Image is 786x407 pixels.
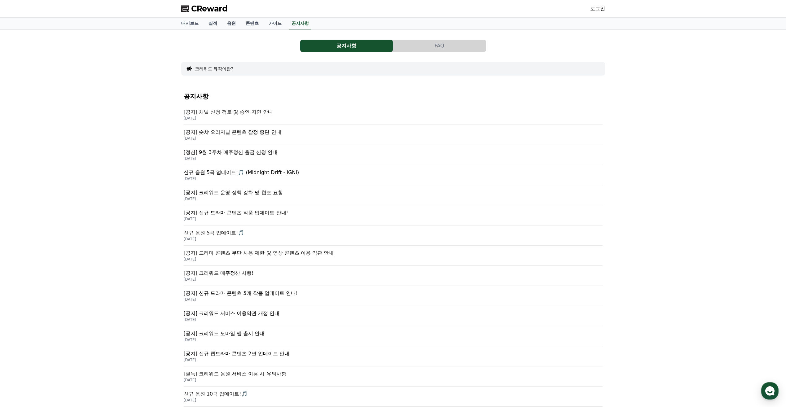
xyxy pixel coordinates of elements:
[184,387,603,407] a: 신규 음원 10곡 업데이트!🎵 [DATE]
[184,149,603,156] p: [정산] 9월 3주차 매주정산 출금 신청 안내
[184,229,603,237] p: 신규 음원 5곡 업데이트!🎵
[300,40,393,52] button: 공지사항
[184,370,603,378] p: [필독] 크리워드 음원 서비스 이용 시 유의사항
[96,206,103,211] span: 설정
[184,330,603,337] p: [공지] 크리워드 모바일 앱 출시 안내
[20,206,23,211] span: 홈
[181,4,228,14] a: CReward
[222,18,241,29] a: 음원
[184,306,603,326] a: [공지] 크리워드 서비스 이용약관 개정 안내 [DATE]
[41,196,80,212] a: 대화
[184,165,603,185] a: 신규 음원 5곡 업데이트!🎵 (Midnight Drift - IGNI) [DATE]
[176,18,204,29] a: 대시보드
[184,196,603,201] p: [DATE]
[184,237,603,242] p: [DATE]
[393,40,486,52] button: FAQ
[184,297,603,302] p: [DATE]
[241,18,264,29] a: 콘텐츠
[184,136,603,141] p: [DATE]
[264,18,287,29] a: 가이드
[184,290,603,297] p: [공지] 신규 드라마 콘텐츠 5개 작품 업데이트 안내!
[184,176,603,181] p: [DATE]
[184,346,603,366] a: [공지] 신규 웹드라마 콘텐츠 2편 업데이트 안내 [DATE]
[184,209,603,217] p: [공지] 신규 드라마 콘텐츠 작품 업데이트 안내!
[184,357,603,362] p: [DATE]
[184,249,603,257] p: [공지] 드라마 콘텐츠 무단 사용 제한 및 영상 콘텐츠 이용 약관 안내
[191,4,228,14] span: CReward
[184,337,603,342] p: [DATE]
[184,277,603,282] p: [DATE]
[184,310,603,317] p: [공지] 크리워드 서비스 이용약관 개정 안내
[184,225,603,246] a: 신규 음원 5곡 업데이트!🎵 [DATE]
[80,196,119,212] a: 설정
[184,105,603,125] a: [공지] 채널 신청 검토 및 승인 지연 안내 [DATE]
[184,189,603,196] p: [공지] 크리워드 운영 정책 강화 및 협조 요청
[184,286,603,306] a: [공지] 신규 드라마 콘텐츠 5개 작품 업데이트 안내! [DATE]
[289,18,311,29] a: 공지사항
[184,205,603,225] a: [공지] 신규 드라마 콘텐츠 작품 업데이트 안내! [DATE]
[184,366,603,387] a: [필독] 크리워드 음원 서비스 이용 시 유의사항 [DATE]
[184,246,603,266] a: [공지] 드라마 콘텐츠 무단 사용 제한 및 영상 콘텐츠 이용 약관 안내 [DATE]
[184,125,603,145] a: [공지] 숏챠 오리지널 콘텐츠 잠정 중단 안내 [DATE]
[184,93,603,100] h4: 공지사항
[590,5,605,12] a: 로그인
[184,390,603,398] p: 신규 음원 10곡 업데이트!🎵
[184,116,603,121] p: [DATE]
[184,169,603,176] p: 신규 음원 5곡 업데이트!🎵 (Midnight Drift - IGNI)
[57,206,64,211] span: 대화
[184,326,603,346] a: [공지] 크리워드 모바일 앱 출시 안내 [DATE]
[184,266,603,286] a: [공지] 크리워드 매주정산 시행! [DATE]
[184,350,603,357] p: [공지] 신규 웹드라마 콘텐츠 2편 업데이트 안내
[204,18,222,29] a: 실적
[184,108,603,116] p: [공지] 채널 신청 검토 및 승인 지연 안내
[184,378,603,383] p: [DATE]
[184,217,603,221] p: [DATE]
[184,145,603,165] a: [정산] 9월 3주차 매주정산 출금 신청 안내 [DATE]
[184,269,603,277] p: [공지] 크리워드 매주정산 시행!
[184,185,603,205] a: [공지] 크리워드 운영 정책 강화 및 협조 요청 [DATE]
[184,317,603,322] p: [DATE]
[195,66,233,72] button: 크리워드 뮤직이란?
[2,196,41,212] a: 홈
[184,156,603,161] p: [DATE]
[184,257,603,262] p: [DATE]
[184,398,603,403] p: [DATE]
[184,129,603,136] p: [공지] 숏챠 오리지널 콘텐츠 잠정 중단 안내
